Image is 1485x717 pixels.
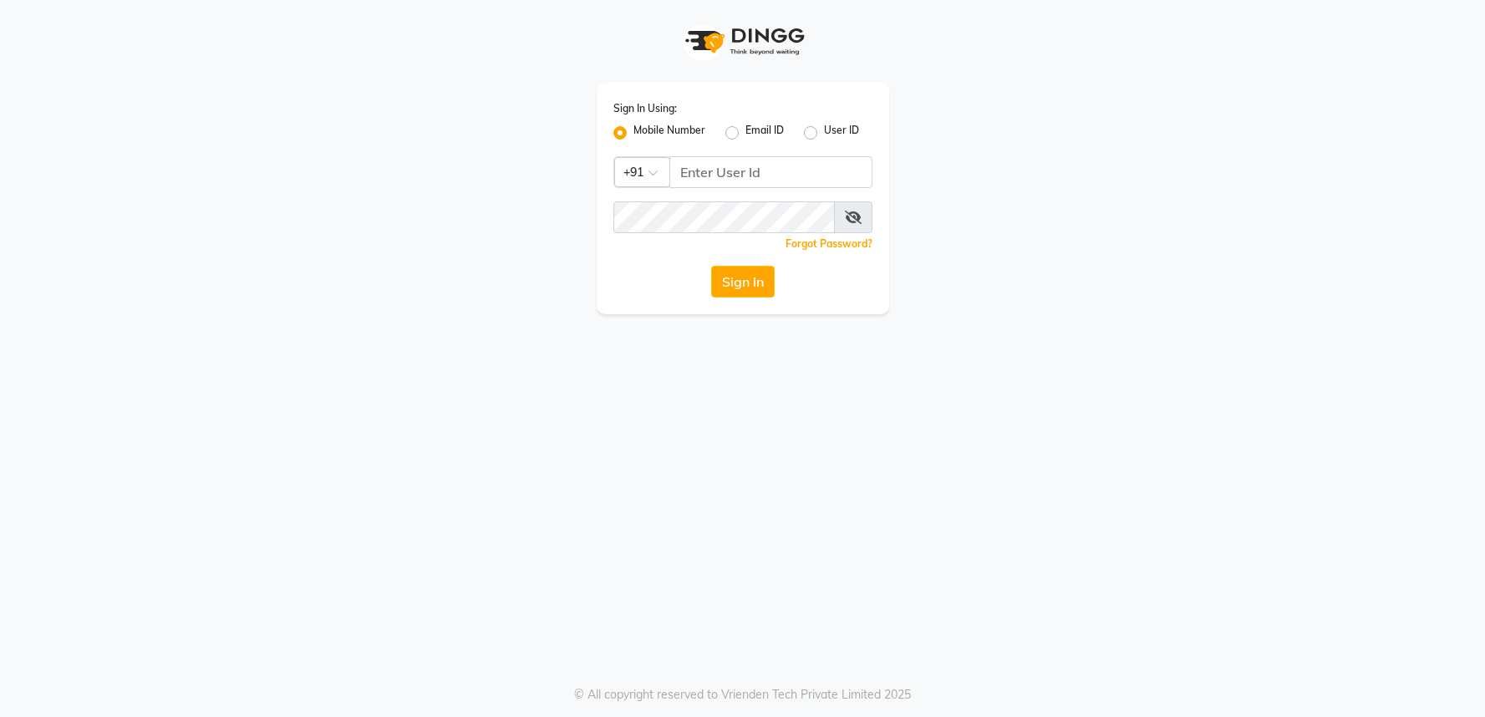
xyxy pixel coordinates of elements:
[613,101,677,116] label: Sign In Using:
[633,123,705,143] label: Mobile Number
[745,123,784,143] label: Email ID
[676,17,810,66] img: logo1.svg
[613,201,835,233] input: Username
[669,156,872,188] input: Username
[786,237,872,250] a: Forgot Password?
[711,266,775,297] button: Sign In
[824,123,859,143] label: User ID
